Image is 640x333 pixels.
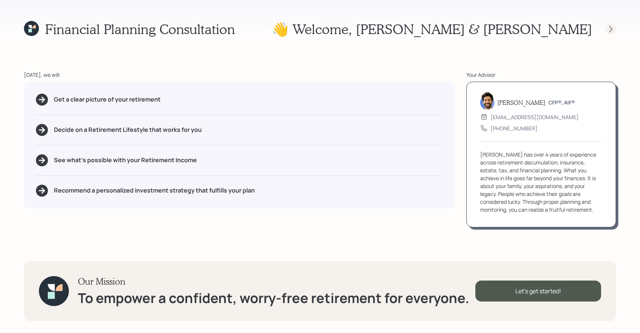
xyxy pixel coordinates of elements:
h5: Get a clear picture of your retirement [54,96,161,103]
div: [PHONE_NUMBER] [491,124,537,132]
h1: 👋 Welcome , [PERSON_NAME] & [PERSON_NAME] [272,21,592,37]
h6: CFP®, AIF® [548,100,575,106]
h5: See what's possible with your Retirement Income [54,157,197,164]
div: Your Advisor [466,71,616,79]
img: eric-schwartz-headshot.png [480,92,494,110]
div: [PERSON_NAME] has over 4 years of experience across retirement decumulation, insurance, estate, t... [480,151,602,214]
div: Let's get started! [475,281,601,302]
div: [EMAIL_ADDRESS][DOMAIN_NAME] [491,113,579,121]
h5: Recommend a personalized investment strategy that fulfills your plan [54,187,255,194]
h5: Decide on a Retirement Lifestyle that works for you [54,126,202,133]
h3: Our Mission [78,276,469,287]
h1: To empower a confident, worry-free retirement for everyone. [78,290,469,306]
h1: Financial Planning Consultation [45,21,235,37]
div: [DATE], we will: [24,71,454,79]
h5: [PERSON_NAME] [497,99,545,106]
